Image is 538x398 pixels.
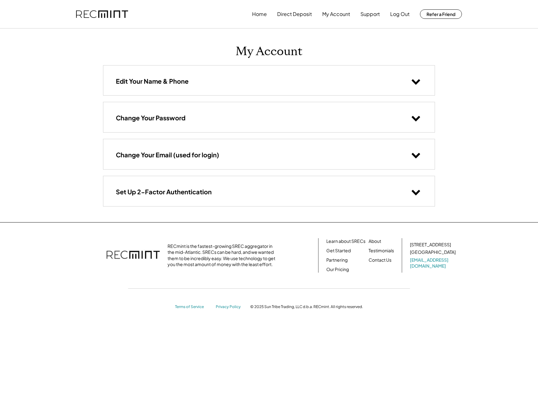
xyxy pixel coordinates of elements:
a: About [369,238,381,244]
h1: My Account [235,44,303,59]
h3: Change Your Email (used for login) [116,151,219,159]
img: recmint-logotype%403x.png [76,10,128,18]
button: Log Out [390,8,410,20]
a: Privacy Policy [216,304,244,310]
button: Support [360,8,380,20]
img: recmint-logotype%403x.png [106,244,160,266]
div: [GEOGRAPHIC_DATA] [410,249,456,255]
a: Testimonials [369,248,394,254]
div: © 2025 Sun Tribe Trading, LLC d.b.a. RECmint. All rights reserved. [250,304,363,309]
h3: Edit Your Name & Phone [116,77,189,85]
a: Get Started [326,248,351,254]
h3: Set Up 2-Factor Authentication [116,188,212,196]
a: Our Pricing [326,266,349,273]
div: [STREET_ADDRESS] [410,242,451,248]
a: Contact Us [369,257,391,263]
a: Terms of Service [175,304,210,310]
button: Home [252,8,267,20]
button: My Account [322,8,350,20]
a: Partnering [326,257,348,263]
a: Learn about SRECs [326,238,365,244]
button: Refer a Friend [420,9,462,19]
a: [EMAIL_ADDRESS][DOMAIN_NAME] [410,257,457,269]
h3: Change Your Password [116,114,185,122]
div: RECmint is the fastest-growing SREC aggregator in the mid-Atlantic. SRECs can be hard, and we wan... [168,243,279,268]
button: Direct Deposit [277,8,312,20]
